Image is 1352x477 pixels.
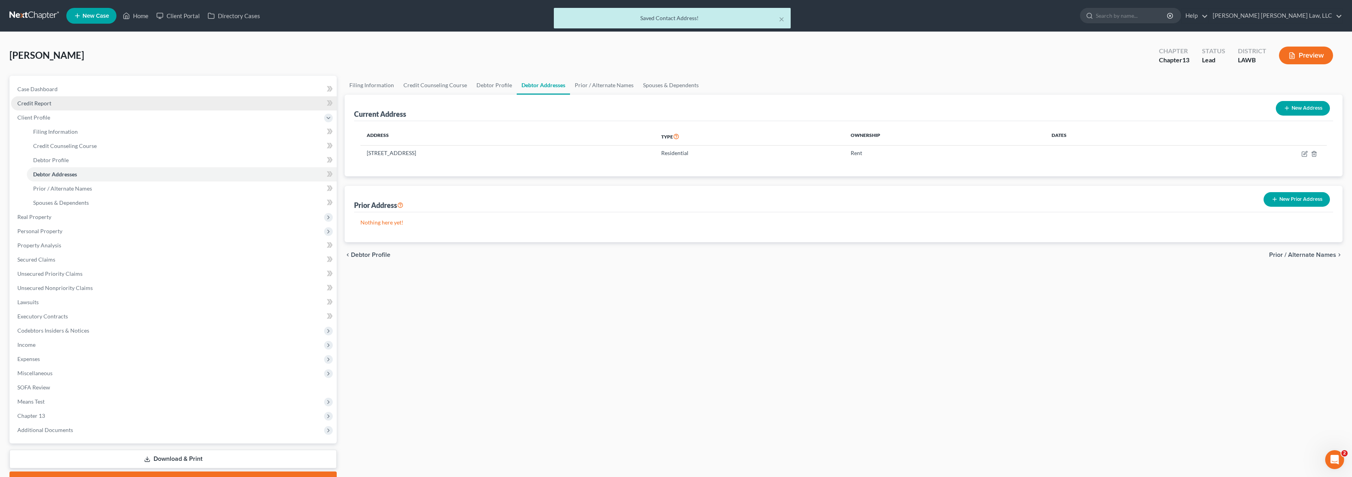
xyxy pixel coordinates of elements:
span: Spouses & Dependents [33,199,89,206]
span: Debtor Addresses [33,171,77,178]
span: Secured Claims [17,256,55,263]
a: Lawsuits [11,295,337,309]
span: Credit Report [17,100,51,107]
th: Type [655,127,844,146]
a: Filing Information [345,76,399,95]
th: Address [360,127,655,146]
div: LAWB [1238,56,1266,65]
span: Property Analysis [17,242,61,249]
a: Property Analysis [11,238,337,253]
span: Client Profile [17,114,50,121]
a: Unsecured Nonpriority Claims [11,281,337,295]
a: Case Dashboard [11,82,337,96]
span: Credit Counseling Course [33,142,97,149]
div: Current Address [354,109,406,119]
span: Real Property [17,213,51,220]
div: Chapter [1159,47,1189,56]
span: Lawsuits [17,299,39,305]
a: Filing Information [27,125,337,139]
i: chevron_right [1336,252,1343,258]
span: Miscellaneous [17,370,53,376]
a: Debtor Profile [472,76,517,95]
button: chevron_left Debtor Profile [345,252,390,258]
span: Debtor Profile [33,157,69,163]
span: Unsecured Nonpriority Claims [17,284,93,291]
div: District [1238,47,1266,56]
span: Means Test [17,398,45,405]
span: Personal Property [17,228,62,234]
span: Income [17,341,36,348]
a: SOFA Review [11,380,337,395]
span: Prior / Alternate Names [33,185,92,192]
th: Ownership [844,127,1045,146]
td: Residential [655,146,844,161]
div: Chapter [1159,56,1189,65]
a: Unsecured Priority Claims [11,267,337,281]
td: Rent [844,146,1045,161]
div: Prior Address [354,200,403,210]
a: Executory Contracts [11,309,337,324]
span: Filing Information [33,128,78,135]
a: Secured Claims [11,253,337,267]
th: Dates [1045,127,1177,146]
span: Prior / Alternate Names [1269,252,1336,258]
a: Debtor Addresses [517,76,570,95]
a: Credit Counseling Course [399,76,472,95]
a: Prior / Alternate Names [570,76,638,95]
span: Additional Documents [17,426,73,433]
span: Debtor Profile [351,252,390,258]
a: Spouses & Dependents [27,196,337,210]
a: Spouses & Dependents [638,76,703,95]
div: Saved Contact Address! [560,14,784,22]
span: 13 [1182,56,1189,64]
iframe: Intercom live chat [1325,450,1344,469]
a: Credit Counseling Course [27,139,337,153]
button: New Prior Address [1264,192,1330,207]
button: × [779,14,784,24]
button: Preview [1279,47,1333,64]
span: [PERSON_NAME] [9,49,84,61]
span: Case Dashboard [17,86,58,92]
p: Nothing here yet! [360,219,1327,226]
button: New Address [1276,101,1330,116]
div: Lead [1202,56,1225,65]
a: Prior / Alternate Names [27,181,337,196]
span: Codebtors Insiders & Notices [17,327,89,334]
span: SOFA Review [17,384,50,391]
span: Chapter 13 [17,412,45,419]
a: Credit Report [11,96,337,110]
a: Download & Print [9,450,337,468]
i: chevron_left [345,252,351,258]
span: Executory Contracts [17,313,68,320]
span: Unsecured Priority Claims [17,270,83,277]
span: Expenses [17,355,40,362]
a: Debtor Addresses [27,167,337,181]
span: 2 [1341,450,1348,456]
a: Debtor Profile [27,153,337,167]
div: Status [1202,47,1225,56]
button: Prior / Alternate Names chevron_right [1269,252,1343,258]
td: [STREET_ADDRESS] [360,146,655,161]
